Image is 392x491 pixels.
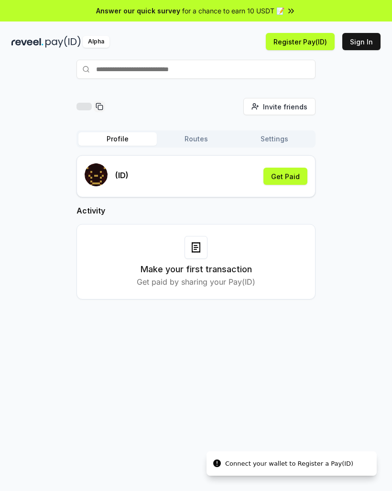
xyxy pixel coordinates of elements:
[83,36,109,48] div: Alpha
[263,168,307,185] button: Get Paid
[157,132,235,146] button: Routes
[137,276,255,288] p: Get paid by sharing your Pay(ID)
[141,263,252,276] h3: Make your first transaction
[266,33,335,50] button: Register Pay(ID)
[76,205,316,216] h2: Activity
[243,98,316,115] button: Invite friends
[342,33,381,50] button: Sign In
[115,170,129,181] p: (ID)
[96,6,180,16] span: Answer our quick survey
[11,36,44,48] img: reveel_dark
[45,36,81,48] img: pay_id
[235,132,314,146] button: Settings
[225,459,353,469] div: Connect your wallet to Register a Pay(ID)
[78,132,157,146] button: Profile
[263,102,307,112] span: Invite friends
[182,6,284,16] span: for a chance to earn 10 USDT 📝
